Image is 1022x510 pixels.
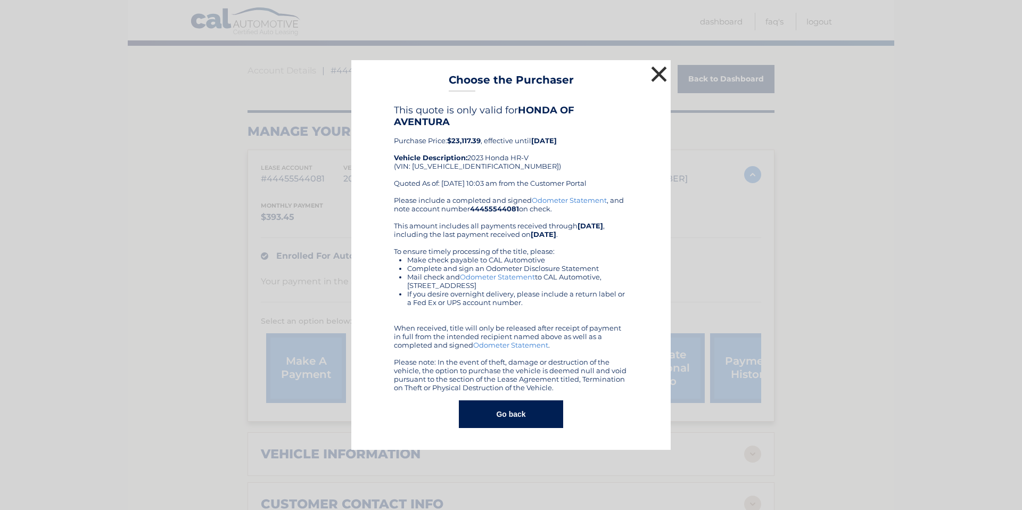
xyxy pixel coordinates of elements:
li: Complete and sign an Odometer Disclosure Statement [407,264,628,273]
li: Make check payable to CAL Automotive [407,256,628,264]
h4: This quote is only valid for [394,104,628,128]
b: [DATE] [578,221,603,230]
b: [DATE] [531,230,556,238]
div: Purchase Price: , effective until 2023 Honda HR-V (VIN: [US_VEHICLE_IDENTIFICATION_NUMBER]) Quote... [394,104,628,196]
b: [DATE] [531,136,557,145]
a: Odometer Statement [473,341,548,349]
button: × [648,63,670,85]
b: HONDA OF AVENTURA [394,104,574,128]
div: Please include a completed and signed , and note account number on check. This amount includes al... [394,196,628,392]
h3: Choose the Purchaser [449,73,574,92]
a: Odometer Statement [532,196,607,204]
b: $23,117.39 [447,136,481,145]
button: Go back [459,400,563,428]
li: Mail check and to CAL Automotive, [STREET_ADDRESS] [407,273,628,290]
a: Odometer Statement [460,273,535,281]
strong: Vehicle Description: [394,153,467,162]
li: If you desire overnight delivery, please include a return label or a Fed Ex or UPS account number. [407,290,628,307]
b: 44455544081 [470,204,519,213]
